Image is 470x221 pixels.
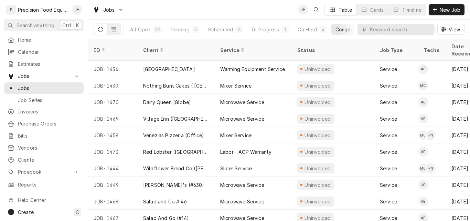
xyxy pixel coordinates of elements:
[18,181,80,188] span: Reports
[18,156,80,163] span: Clients
[88,143,138,160] div: JOB-1473
[418,81,428,90] div: MC
[4,118,84,129] a: Purchase Orders
[252,26,279,33] div: In Progress
[143,198,187,205] div: Salad and Go # 46
[339,6,352,13] div: Table
[18,197,79,204] span: Help Center
[4,70,84,82] a: Go to Jobs
[402,6,421,13] div: Timeline
[18,36,80,43] span: Home
[429,4,464,15] button: New Job
[424,47,440,54] div: Techs
[418,97,428,107] div: Anthony Ellinger's Avatar
[18,144,80,151] span: Vendors
[380,181,397,189] div: Service
[418,147,428,157] div: AE
[380,66,397,73] div: Service
[143,115,209,122] div: Village Inn ([GEOGRAPHIC_DATA])
[380,47,413,54] div: Job Type
[18,97,80,104] span: Job Series
[426,163,436,173] div: PN
[18,84,80,92] span: Jobs
[171,26,190,33] div: Pending
[4,142,84,153] a: Vendors
[88,110,138,127] div: JOB-1469
[18,108,80,115] span: Invoices
[154,26,160,33] div: 29
[4,154,84,165] a: Clients
[220,66,285,73] div: Warming Equipment Service
[380,165,397,172] div: Service
[370,24,431,35] input: Keyword search
[311,4,322,15] button: Open search
[220,165,252,172] div: Slicer Service
[380,99,397,106] div: Service
[6,5,16,14] div: P
[143,99,191,106] div: Dairy Queen (Globe)
[4,34,84,46] a: Home
[447,26,461,33] span: View
[220,132,252,139] div: Mixer Service
[304,198,332,205] div: Uninvoiced
[4,19,84,31] button: Search anythingCtrlK
[143,165,209,172] div: Wildflower Bread Co ([PERSON_NAME] - #09)
[380,132,397,139] div: Service
[418,180,428,190] div: JC
[426,163,436,173] div: Pete Nielson's Avatar
[76,22,79,29] span: K
[237,26,241,33] div: 8
[304,181,332,189] div: Uninvoiced
[4,130,84,141] a: Bills
[194,26,198,33] div: 5
[426,130,436,140] div: PN
[94,47,131,54] div: ID
[88,127,138,143] div: JOB-1458
[304,165,332,172] div: Uninvoiced
[18,6,68,13] div: Precision Food Equipment LLC
[88,193,138,210] div: JOB-1468
[143,132,204,139] div: Venezias Pizzeria (Office)
[304,132,332,139] div: Uninvoiced
[143,148,209,155] div: Red Lobster ([GEOGRAPHIC_DATA])
[437,24,464,35] button: View
[426,130,436,140] div: Pete Nielson's Avatar
[380,198,397,205] div: Service
[220,82,252,89] div: Mixer Service
[4,194,84,206] a: Go to Help Center
[143,47,208,54] div: Client
[72,5,82,14] div: Jason Hertel's Avatar
[4,58,84,70] a: Estimates
[130,26,150,33] div: All Open
[321,26,325,33] div: 4
[4,46,84,58] a: Calendar
[90,4,127,16] a: Go to Jobs
[18,48,80,56] span: Calendar
[17,22,54,29] span: Search anything
[304,115,332,122] div: Uninvoiced
[4,94,84,106] a: Job Series
[418,64,428,74] div: AE
[298,26,317,33] div: On Hold
[418,64,428,74] div: Anthony Ellinger's Avatar
[143,181,204,189] div: [PERSON_NAME]'s (#630)
[304,99,332,106] div: Uninvoiced
[88,160,138,177] div: JOB-1444
[418,81,428,90] div: Mike Caster's Avatar
[18,209,34,215] span: Create
[304,66,332,73] div: Uninvoiced
[418,114,428,123] div: Anthony Ellinger's Avatar
[220,181,264,189] div: Microwave Service
[18,120,80,127] span: Purchase Orders
[298,5,308,14] div: Jason Hertel's Avatar
[297,47,367,54] div: Status
[4,106,84,117] a: Invoices
[88,61,138,77] div: JOB-1436
[88,177,138,193] div: JOB-1449
[380,115,397,122] div: Service
[418,97,428,107] div: AE
[438,6,462,13] span: New Job
[76,209,79,216] span: C
[88,94,138,110] div: JOB-1470
[88,77,138,94] div: JOB-1430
